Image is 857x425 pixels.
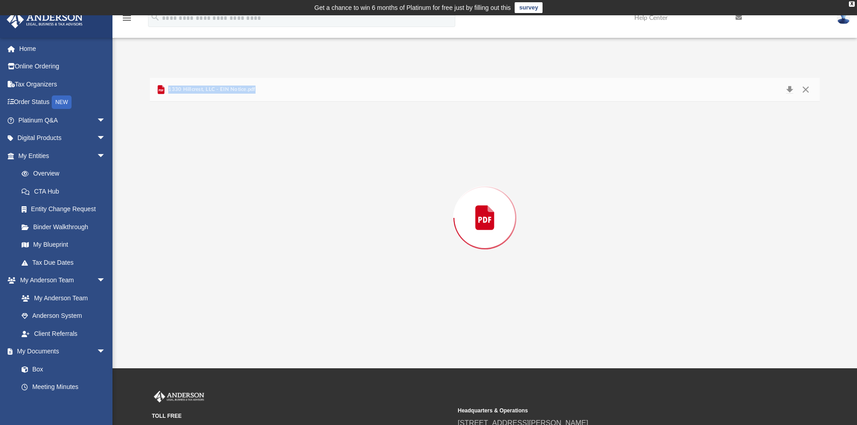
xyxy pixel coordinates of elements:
[6,40,119,58] a: Home
[121,13,132,23] i: menu
[4,11,85,28] img: Anderson Advisors Platinum Portal
[13,378,115,396] a: Meeting Minutes
[97,111,115,130] span: arrow_drop_down
[515,2,543,13] a: survey
[314,2,511,13] div: Get a chance to win 6 months of Platinum for free just by filling out this
[837,11,850,24] img: User Pic
[166,86,256,94] span: 1330 Hillcrest, LLC - EIN Notice.pdf
[458,407,758,415] small: Headquarters & Operations
[97,147,115,165] span: arrow_drop_down
[13,236,115,254] a: My Blueprint
[150,78,820,334] div: Preview
[6,271,115,289] a: My Anderson Teamarrow_drop_down
[6,93,119,112] a: Order StatusNEW
[6,129,119,147] a: Digital Productsarrow_drop_down
[152,391,206,402] img: Anderson Advisors Platinum Portal
[13,360,110,378] a: Box
[6,343,115,361] a: My Documentsarrow_drop_down
[781,83,798,96] button: Download
[849,1,855,7] div: close
[97,343,115,361] span: arrow_drop_down
[52,95,72,109] div: NEW
[13,200,119,218] a: Entity Change Request
[97,129,115,148] span: arrow_drop_down
[6,111,119,129] a: Platinum Q&Aarrow_drop_down
[6,58,119,76] a: Online Ordering
[13,218,119,236] a: Binder Walkthrough
[152,412,452,420] small: TOLL FREE
[121,17,132,23] a: menu
[13,307,115,325] a: Anderson System
[13,289,110,307] a: My Anderson Team
[13,165,119,183] a: Overview
[6,147,119,165] a: My Entitiesarrow_drop_down
[6,75,119,93] a: Tax Organizers
[798,83,814,96] button: Close
[97,271,115,290] span: arrow_drop_down
[150,12,160,22] i: search
[13,182,119,200] a: CTA Hub
[13,325,115,343] a: Client Referrals
[13,253,119,271] a: Tax Due Dates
